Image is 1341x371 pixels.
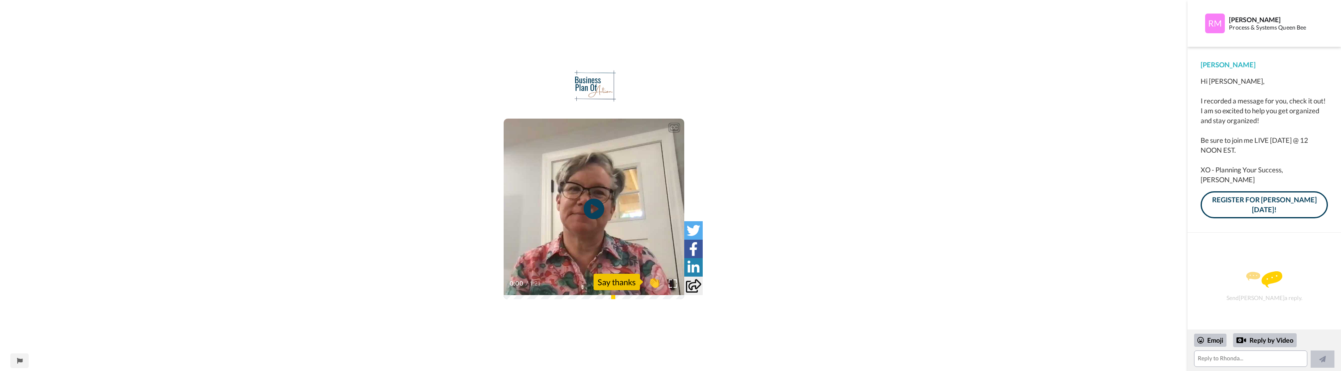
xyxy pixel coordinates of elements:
[1246,271,1282,288] img: message.svg
[525,279,528,289] span: /
[1229,24,1327,31] div: Process & Systems Queen Bee
[1233,333,1297,347] div: Reply by Video
[669,124,679,132] div: CC
[1236,335,1246,345] div: Reply by Video
[644,273,665,291] button: 👏
[1205,14,1225,33] img: Profile Image
[509,279,524,289] span: 0:00
[644,275,665,289] span: 👏
[594,274,640,290] div: Say thanks
[530,279,544,289] span: 1:21
[1201,60,1328,70] div: [PERSON_NAME]
[1199,247,1330,325] div: Send [PERSON_NAME] a reply.
[1201,191,1328,219] a: REGISTER FOR [PERSON_NAME] [DATE]!
[1229,16,1327,23] div: [PERSON_NAME]
[1194,334,1226,347] div: Emoji
[1201,76,1328,185] div: Hi [PERSON_NAME], I recorded a message for you, check it out! I am so excited to help you get org...
[566,70,621,103] img: 26365353-a816-4213-9d3b-8f9cb3823973
[669,279,677,288] img: Full screen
